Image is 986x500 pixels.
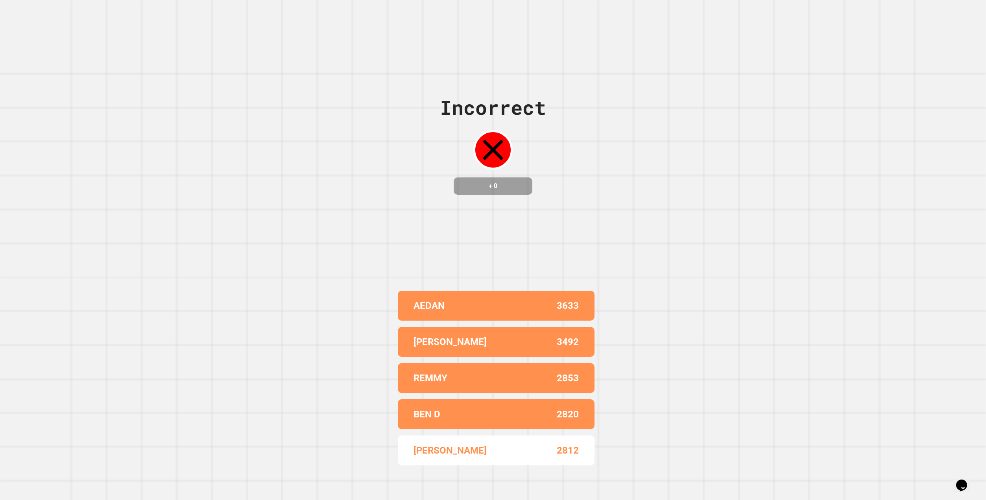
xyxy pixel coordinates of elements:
p: 3492 [557,335,579,349]
p: [PERSON_NAME] [414,335,487,349]
p: 2812 [557,443,579,458]
p: AEDAN [414,299,445,313]
p: BEN D [414,407,440,421]
iframe: chat widget [953,469,978,492]
p: 2853 [557,371,579,385]
h4: + 0 [462,181,524,191]
div: Incorrect [440,93,546,122]
p: REMMY [414,371,447,385]
p: [PERSON_NAME] [414,443,487,458]
p: 2820 [557,407,579,421]
p: 3633 [557,299,579,313]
